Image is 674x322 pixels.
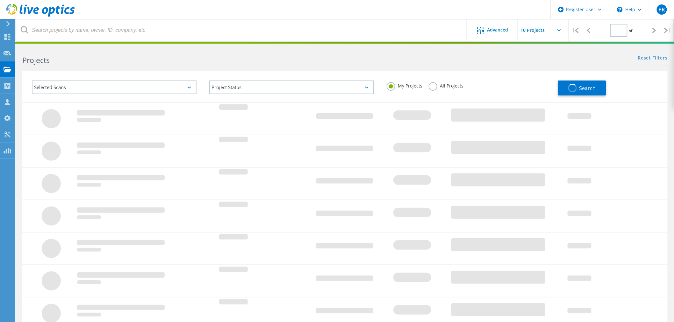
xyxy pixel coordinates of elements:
[22,55,50,65] b: Projects
[558,80,606,95] button: Search
[487,28,508,32] span: Advanced
[629,28,633,33] span: of
[6,13,75,18] a: Live Optics Dashboard
[32,80,197,94] div: Selected Scans
[209,80,374,94] div: Project Status
[661,19,674,42] div: |
[658,7,665,12] span: PR
[569,19,582,42] div: |
[617,7,623,12] svg: \n
[638,56,668,61] a: Reset Filters
[429,82,463,88] label: All Projects
[387,82,422,88] label: My Projects
[16,19,467,41] input: Search projects by name, owner, ID, company, etc
[579,85,596,92] span: Search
